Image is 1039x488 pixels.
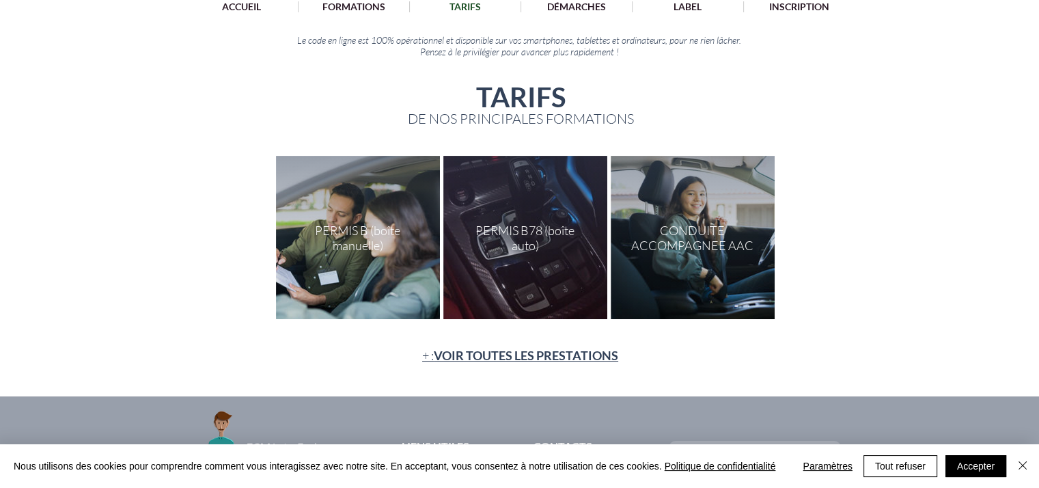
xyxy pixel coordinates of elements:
[422,348,618,363] span: + :
[632,1,743,12] a: LABEL
[297,34,741,46] span: Le code en ligne est 100% opérationnel et disponible sur vos smartphones, tablettes et ordinateur...
[215,1,268,12] p: ACCUEIL
[408,110,634,127] span: DE NOS PRINCIPALES FORMATIONS
[786,271,1039,488] iframe: Wix Chat
[443,1,488,12] p: TARIFS
[1014,457,1031,474] img: Fermer
[945,455,1006,477] button: Accepter
[476,81,566,113] span: TARIFS
[271,440,322,454] span: Auto-Ecole
[402,439,469,452] span: LIENS UTILES
[540,1,613,12] p: DÉMARCHES
[521,1,632,12] a: DÉMARCHES
[185,1,855,13] nav: Site
[247,440,271,453] a: ECM
[667,1,708,12] p: LABEL
[1014,455,1031,477] button: Fermer
[298,1,409,12] a: FORMATIONS
[409,1,521,12] a: TARIFS
[863,455,937,477] button: Tout refuser
[665,461,776,472] a: Politique de confidentialité
[743,1,855,12] a: INSCRIPTION
[534,439,592,452] span: CONTACTS
[803,456,852,476] span: Paramètres
[422,348,618,363] a: + :VOIR TOUTES LES PRESTATIONS
[676,442,836,455] a: Nos avis certifiés OpinionSystem
[762,1,836,12] p: INSCRIPTION
[316,1,392,12] p: FORMATIONS
[420,46,619,57] span: Pensez à le privilégier pour avancer plus rapidement !
[14,460,775,472] span: Nous utilisons des cookies pour comprendre comment vous interagissez avec notre site. En acceptan...
[186,1,298,12] a: ACCUEIL
[434,348,618,363] span: VOIR TOUTES LES PRESTATIONS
